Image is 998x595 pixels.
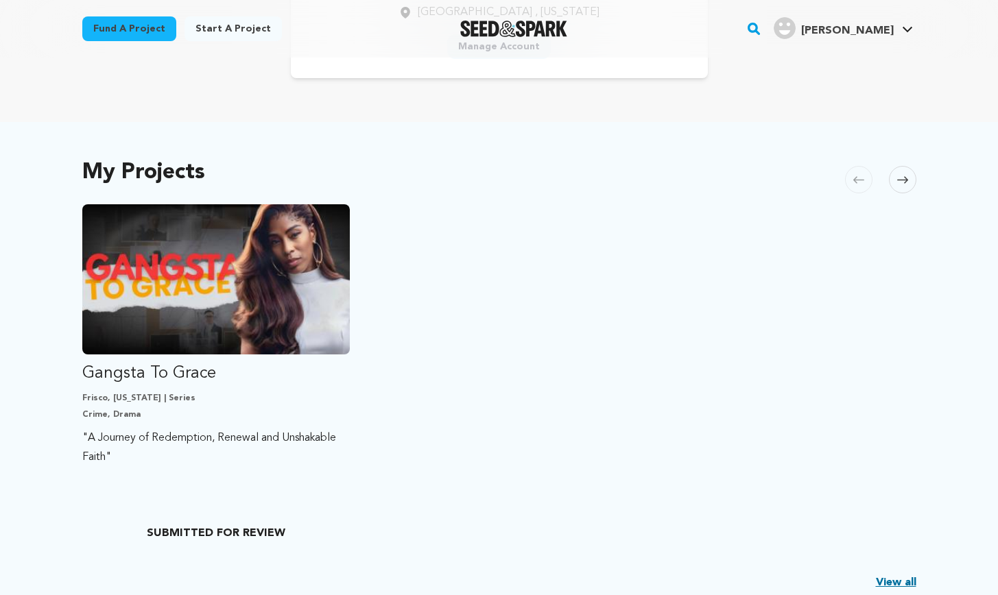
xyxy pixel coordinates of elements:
[82,16,176,41] a: Fund a project
[771,14,916,43] span: Valerie J.'s Profile
[771,14,916,39] a: Valerie J.'s Profile
[82,363,351,385] p: Gangsta To Grace
[460,21,568,37] a: Seed&Spark Homepage
[185,16,282,41] a: Start a project
[82,204,351,467] a: Fund Gangsta To Grace
[801,25,894,36] span: [PERSON_NAME]
[82,393,351,404] p: Frisco, [US_STATE] | Series
[460,21,568,37] img: Seed&Spark Logo Dark Mode
[82,163,205,182] h2: My Projects
[82,428,351,467] p: "A Journey of Redemption, Renewal and Unshakable Faith"
[774,17,894,39] div: Valerie J.'s Profile
[774,17,796,39] img: user.png
[82,525,351,542] p: SUBMITTED FOR REVIEW
[82,409,351,420] p: Crime, Drama
[876,574,916,591] a: View all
